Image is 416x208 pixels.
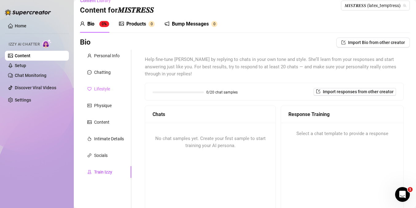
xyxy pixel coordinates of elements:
span: Import Bio from other creator [348,40,405,45]
span: Import responses from other creator [323,89,394,94]
sup: 0 [211,21,217,27]
button: Import responses from other creator [314,88,396,95]
div: Train Izzy [94,169,112,175]
div: Response Training [288,110,396,118]
span: Select a chat template to provide a response [296,130,388,138]
span: 0/20 chat samples [206,90,238,94]
span: Chats [153,110,165,118]
span: experiment [87,170,92,174]
span: user [87,54,92,58]
span: picture [87,120,92,124]
h3: Content for 𝑴𝑰𝑺𝑻𝑹𝑬𝑺𝑺 [80,6,154,15]
a: Setup [15,63,26,68]
span: team [403,4,406,7]
div: Bio [87,20,94,28]
div: Content [94,119,109,126]
div: Socials [94,152,108,159]
sup: 0% [99,21,109,27]
span: No chat samples yet. Create your first sample to start training your AI persona. [155,136,266,149]
div: Personal Info [94,52,120,59]
div: Intimate Details [94,135,124,142]
span: import [341,40,346,45]
div: Bump Messages [172,20,209,28]
span: user [80,21,85,26]
div: Lifestyle [94,86,110,92]
h3: Bio [80,38,91,47]
span: idcard [87,103,92,108]
img: logo-BBDzfeDw.svg [5,9,51,15]
div: Physique [94,102,112,109]
span: Help fine-tune [PERSON_NAME] by replying to chats in your own tone and style. She’ll learn from y... [145,56,404,78]
img: AI Chatter [42,39,52,48]
a: Home [15,23,26,28]
span: heart [87,87,92,91]
a: Content [15,53,30,58]
span: 𝑴𝑰𝑺𝑻𝑹𝑬𝑺𝑺 (latex_temptress) [345,1,406,10]
span: message [87,70,92,74]
span: import [316,89,320,94]
sup: 0 [149,21,155,27]
div: Chatting [94,69,111,76]
span: Izzy AI Chatter [9,42,40,47]
button: Import Bio from other creator [336,38,410,47]
iframe: Intercom live chat [395,187,410,202]
a: Settings [15,98,31,102]
span: link [87,153,92,158]
span: 1 [408,187,413,192]
span: notification [164,21,169,26]
a: Discover Viral Videos [15,85,56,90]
a: Chat Monitoring [15,73,46,78]
span: fire [87,137,92,141]
span: picture [119,21,124,26]
div: Products [126,20,146,28]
